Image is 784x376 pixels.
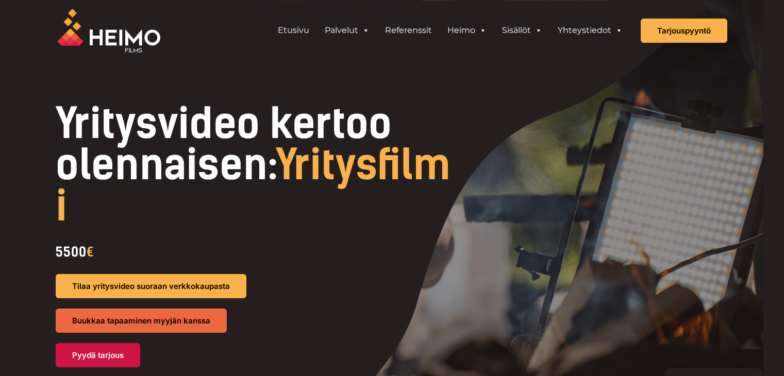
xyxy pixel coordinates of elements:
[56,240,462,264] div: 5500
[440,20,494,41] a: Heimo
[494,20,550,41] a: Sisällöt
[72,282,230,290] span: Tilaa yritysvideo suoraan verkkokaupasta
[72,351,124,359] span: Pyydä tarjous
[550,20,630,41] a: Yhteystiedot
[377,20,440,41] a: Referenssit
[56,343,140,367] a: Pyydä tarjous
[270,20,317,41] a: Etusivu
[57,9,160,53] img: Heimo Filmsin logo
[56,274,246,298] a: Tilaa yritysvideo suoraan verkkokaupasta
[317,20,377,41] a: Palvelut
[56,103,462,227] h1: Yritysvideo kertoo olennaisen:
[641,19,727,43] a: Tarjouspyyntö
[265,20,636,41] aside: Header Widget 1
[72,317,210,324] span: Buukkaa tapaaminen myyjän kanssa
[87,244,94,260] span: €
[56,140,451,231] span: Yritysfilmi
[56,309,227,333] a: Buukkaa tapaaminen myyjän kanssa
